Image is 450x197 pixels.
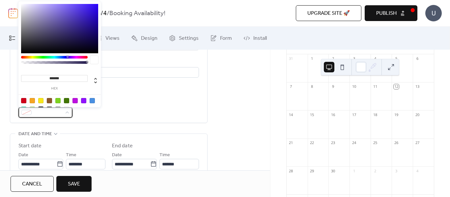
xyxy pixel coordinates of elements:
[4,29,47,47] a: My Events
[373,112,378,117] div: 18
[220,35,232,42] span: Form
[352,84,356,89] div: 10
[38,107,43,112] div: #000000
[376,10,397,17] span: Publish
[330,140,335,145] div: 23
[310,168,315,173] div: 29
[394,140,399,145] div: 26
[30,98,35,103] div: #F5A623
[310,112,315,117] div: 15
[55,98,61,103] div: #7ED321
[365,5,417,21] button: Publish
[47,98,52,103] div: #8B572A
[289,112,294,117] div: 14
[425,5,442,21] div: U
[289,56,294,61] div: 31
[56,176,92,192] button: Save
[18,58,198,66] div: Location
[253,35,267,42] span: Install
[310,140,315,145] div: 22
[179,35,199,42] span: Settings
[72,98,78,103] div: #BD10E0
[330,84,335,89] div: 9
[30,107,35,112] div: #B8E986
[415,56,420,61] div: 6
[330,56,335,61] div: 2
[159,151,170,159] span: Time
[310,56,315,61] div: 1
[415,140,420,145] div: 27
[415,112,420,117] div: 20
[141,35,157,42] span: Design
[109,7,165,20] b: Booking Availability!
[310,84,315,89] div: 8
[352,168,356,173] div: 1
[330,112,335,117] div: 16
[296,5,361,21] button: Upgrade site 🚀
[352,56,356,61] div: 3
[68,180,80,188] span: Save
[8,8,18,18] img: logo
[90,98,95,103] div: #4A90E2
[352,140,356,145] div: 24
[18,151,28,159] span: Date
[11,176,54,192] button: Cancel
[415,168,420,173] div: 4
[373,56,378,61] div: 4
[373,168,378,173] div: 2
[373,140,378,145] div: 25
[330,168,335,173] div: 30
[205,29,237,47] a: Form
[105,35,120,42] span: Views
[239,29,272,47] a: Install
[107,7,109,20] b: /
[55,107,61,112] div: #9B9B9B
[47,107,52,112] div: #4A4A4A
[307,10,350,17] span: Upgrade site 🚀
[112,142,133,150] div: End date
[289,84,294,89] div: 7
[373,84,378,89] div: 11
[415,84,420,89] div: 13
[352,112,356,117] div: 17
[289,140,294,145] div: 21
[81,98,86,103] div: #9013FE
[21,98,26,103] div: #D0021B
[21,107,26,112] div: #50E3C2
[164,29,204,47] a: Settings
[394,56,399,61] div: 5
[64,98,69,103] div: #417505
[112,151,122,159] span: Date
[64,107,69,112] div: #FFFFFF
[66,151,76,159] span: Time
[18,130,52,138] span: Date and time
[18,142,42,150] div: Start date
[394,112,399,117] div: 19
[22,180,42,188] span: Cancel
[126,29,162,47] a: Design
[289,168,294,173] div: 28
[91,29,125,47] a: Views
[21,87,88,90] label: hex
[38,98,43,103] div: #F8E71C
[394,168,399,173] div: 3
[394,84,399,89] div: 12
